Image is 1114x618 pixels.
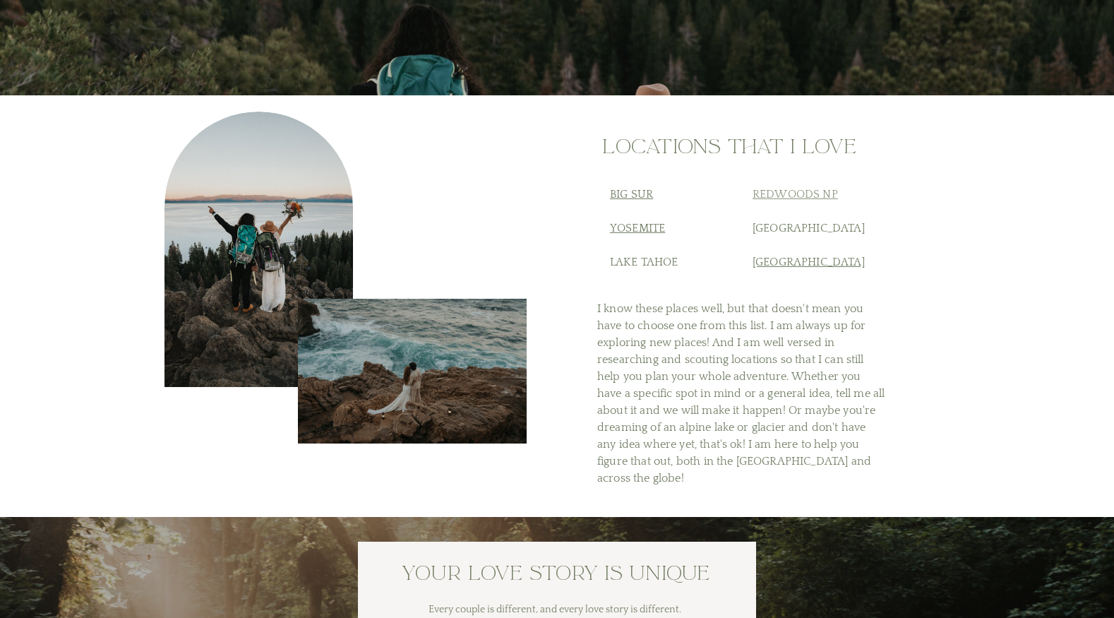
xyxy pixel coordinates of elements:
[597,300,886,475] h3: I know these places well, but that doesn't mean you have to choose one from this list. I am alway...
[610,186,695,290] h3: lake tahoe
[610,222,665,234] a: yosemite
[753,256,865,268] a: [GEOGRAPHIC_DATA]
[573,136,886,182] h2: locations that I love
[753,186,857,271] h3: [GEOGRAPHIC_DATA]
[610,188,653,201] a: big sur
[375,563,737,592] h2: Your Love Story is Unique
[753,188,838,201] a: Redwoods NP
